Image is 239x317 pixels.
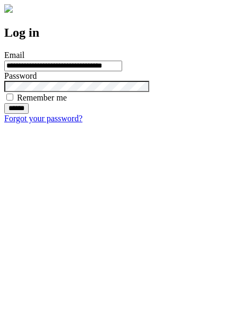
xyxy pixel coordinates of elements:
[4,51,24,60] label: Email
[4,4,13,13] img: logo-4e3dc11c47720685a147b03b5a06dd966a58ff35d612b21f08c02c0306f2b779.png
[4,71,37,80] label: Password
[4,26,235,40] h2: Log in
[17,93,67,102] label: Remember me
[4,114,82,123] a: Forgot your password?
